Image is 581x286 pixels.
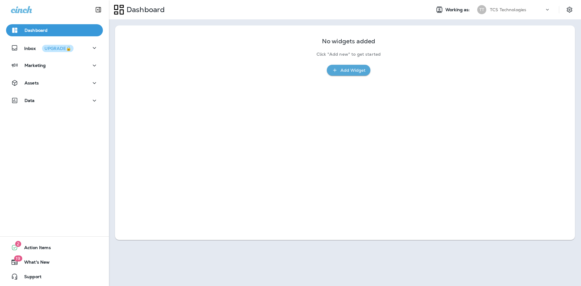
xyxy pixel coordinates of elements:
button: InboxUPGRADE🔒 [6,42,103,54]
p: Click "Add new" to get started [317,52,381,57]
p: Data [25,98,35,103]
span: 19 [14,255,22,261]
p: Dashboard [124,5,165,14]
button: 19What's New [6,256,103,268]
p: Dashboard [25,28,48,33]
button: 2Action Items [6,242,103,254]
button: Support [6,271,103,283]
p: Marketing [25,63,46,68]
span: Action Items [18,245,51,252]
p: No widgets added [322,39,375,44]
button: Collapse Sidebar [90,4,107,16]
button: Settings [564,4,575,15]
button: Data [6,94,103,107]
span: What's New [18,260,50,267]
button: Assets [6,77,103,89]
div: UPGRADE🔒 [44,46,71,51]
div: Add Widget [340,67,366,74]
p: Assets [25,81,39,85]
div: TT [477,5,486,14]
button: Add Widget [327,65,370,76]
button: UPGRADE🔒 [42,45,74,52]
p: Inbox [24,45,74,51]
p: TCS Technologies [490,7,526,12]
button: Marketing [6,59,103,71]
span: 2 [15,241,21,247]
span: Support [18,274,41,281]
button: Dashboard [6,24,103,36]
span: Working as: [445,7,471,12]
